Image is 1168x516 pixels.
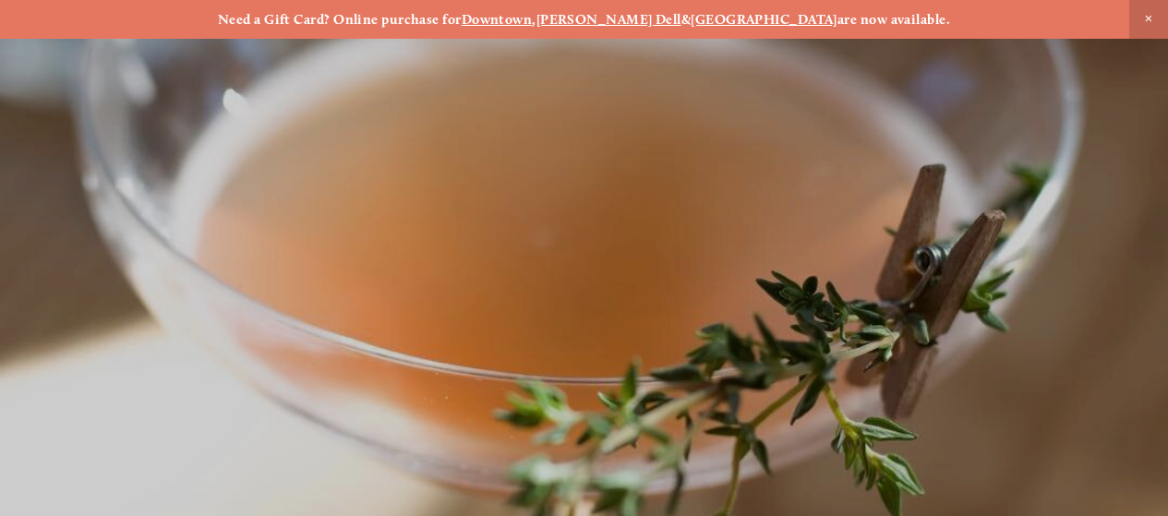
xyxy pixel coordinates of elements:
[218,11,462,28] strong: Need a Gift Card? Online purchase for
[532,11,536,28] strong: ,
[691,11,837,28] a: [GEOGRAPHIC_DATA]
[837,11,950,28] strong: are now available.
[536,11,681,28] a: [PERSON_NAME] Dell
[462,11,533,28] a: Downtown
[681,11,691,28] strong: &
